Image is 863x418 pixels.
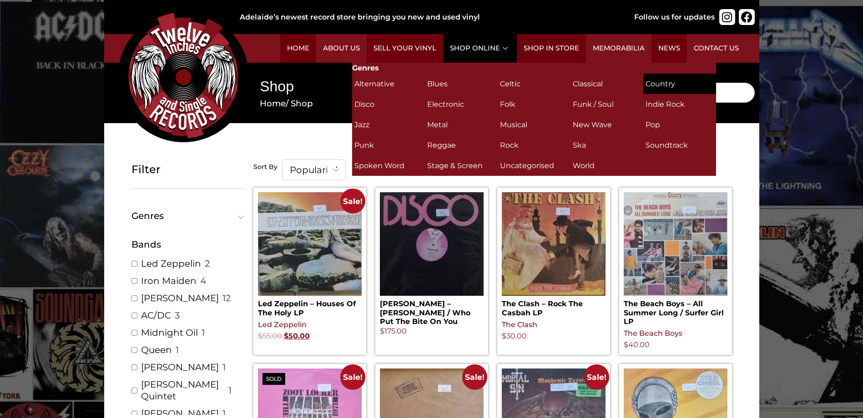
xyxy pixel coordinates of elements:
[502,192,606,317] a: The Clash – Rock The Casbah LP
[498,74,570,94] a: Visit product category Celtic
[258,332,282,340] bdi: 55.00
[646,76,714,92] h2: Country
[141,275,197,287] a: Iron Maiden
[570,114,643,135] a: Visit product category New Wave
[500,76,568,92] h2: Celtic
[573,137,641,153] h2: Ska
[284,332,310,340] bdi: 50.00
[380,327,407,335] bdi: 175.00
[498,135,570,155] a: Visit product category Rock
[316,34,367,63] a: About Us
[340,364,365,389] span: Sale!
[354,158,423,174] h2: Spoken Word
[427,96,495,112] h2: Electronic
[498,114,570,135] a: Visit product category Musical
[498,155,570,176] a: Visit product category Uncategorised
[354,117,423,133] h2: Jazz
[260,76,540,97] h1: Shop
[570,155,643,176] a: Visit product category World
[573,117,641,133] h2: New Wave
[260,98,286,109] a: Home
[624,329,682,338] a: The Beach Boys
[624,296,727,326] h2: The Beach Boys – All Summer Long / Surfer Girl LP
[141,258,201,269] a: Led Zeppelin
[624,340,628,349] span: $
[646,96,714,112] h2: Indie Rock
[258,192,362,296] img: Led Zeppelin – Houses Of The Holy LP
[131,211,244,220] button: Genres
[141,378,225,402] a: [PERSON_NAME] Quintet
[131,163,244,176] h5: Filter
[462,364,487,389] span: Sale!
[284,332,288,340] span: $
[646,117,714,133] h2: Pop
[586,34,651,63] a: Memorabilia
[643,114,716,135] a: Visit product category Pop
[354,96,423,112] h2: Disco
[141,327,198,338] a: Midnight Oil
[573,76,641,92] h2: Classical
[425,135,498,155] a: Visit product category Reggae
[624,340,650,349] bdi: 40.00
[258,332,262,340] span: $
[427,137,495,153] h2: Reggae
[425,155,498,176] a: Visit product category Stage & Screen
[502,192,606,296] img: The Clash – Rock The Casbah LP
[687,34,746,63] a: Contact Us
[624,192,727,296] img: The Beach Boys – All Summer Long / Surfer Girl LP
[500,158,568,174] h2: Uncategorised
[502,332,527,340] bdi: 30.00
[584,364,609,389] span: Sale!
[240,12,605,23] div: Adelaide’s newest record store bringing you new and used vinyl
[222,292,231,304] span: 12
[258,192,362,317] a: Sale! Led Zeppelin – Houses Of The Holy LP
[425,114,498,135] a: Visit product category Metal
[380,296,484,326] h2: [PERSON_NAME] – [PERSON_NAME] / Who Put The Bite On You
[651,34,687,63] a: News
[352,74,425,94] a: Visit product category Alternative
[258,320,307,329] a: Led Zeppelin
[352,155,425,176] a: Visit product category Spoken Word
[205,258,210,269] span: 2
[352,135,425,155] a: Visit product category Punk
[643,135,716,155] a: Visit product category Soundtrack
[646,137,714,153] h2: Soundtrack
[352,64,379,72] strong: Genres
[425,94,498,114] a: Visit product category Electronic
[570,74,643,94] a: Visit product category Classical
[380,327,384,335] span: $
[222,361,226,373] span: 1
[253,163,278,171] h5: Sort By
[228,384,232,396] span: 1
[427,76,495,92] h2: Blues
[354,137,423,153] h2: Punk
[141,361,219,373] a: [PERSON_NAME]
[141,344,172,356] a: Queen
[354,76,423,92] h2: Alternative
[427,117,495,133] h2: Metal
[573,96,641,112] h2: Funk / Soul
[380,192,484,296] img: Ralph White – Fancy Dan / Who Put The Bite On You
[500,137,568,153] h2: Rock
[141,309,171,321] a: AC/DC
[517,34,586,63] a: Shop in Store
[282,159,346,180] span: Popularity
[262,373,285,385] span: Sold
[280,34,316,63] a: Home
[443,34,517,63] a: Shop Online
[340,189,365,214] span: Sale!
[502,296,606,317] h2: The Clash – Rock The Casbah LP
[502,320,537,329] a: The Clash
[643,74,716,94] a: Visit product category Country
[176,344,179,356] span: 1
[502,332,506,340] span: $
[500,96,568,112] h2: Folk
[643,94,716,114] a: Visit product category Indie Rock
[283,160,345,180] span: Popularity
[258,296,362,317] h2: Led Zeppelin – Houses Of The Holy LP
[131,211,240,220] span: Genres
[624,192,727,326] a: The Beach Boys – All Summer Long / Surfer Girl LP
[425,74,498,94] a: Visit product category Blues
[570,135,643,155] a: Visit product category Ska
[175,309,180,321] span: 3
